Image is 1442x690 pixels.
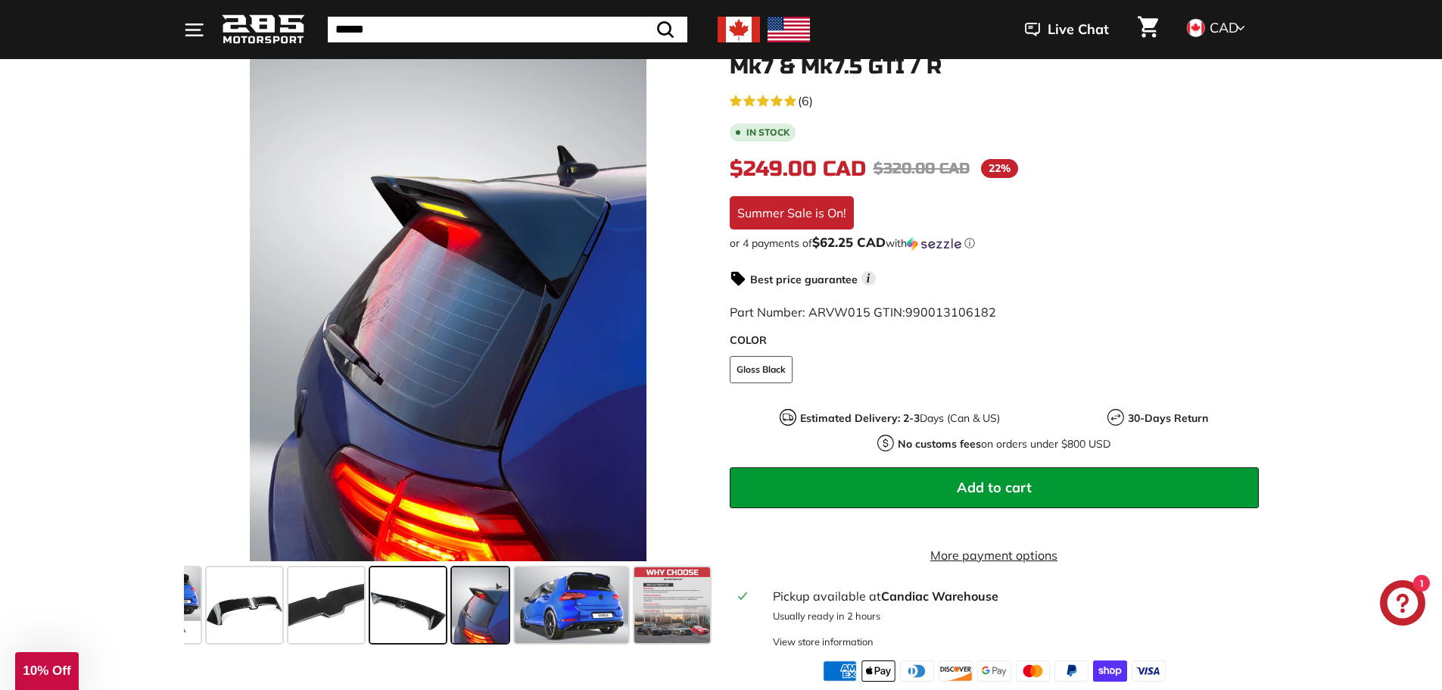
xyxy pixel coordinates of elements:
[15,652,79,690] div: 10% Off
[861,660,895,682] img: apple_pay
[898,437,981,451] strong: No customs fees
[730,467,1259,508] button: Add to cart
[773,635,874,649] div: View store information
[1128,411,1208,425] strong: 30-Days Return
[23,663,70,678] span: 10% Off
[750,273,858,286] strong: Best price guarantee
[730,196,854,229] div: Summer Sale is On!
[861,271,876,286] span: i
[823,660,857,682] img: american_express
[328,17,687,42] input: Search
[730,333,1259,348] label: COLOR
[800,411,920,425] strong: Estimated Delivery: 2-3
[730,546,1259,564] a: More payment options
[905,304,996,320] span: 990013106182
[730,90,1259,110] a: 4.7 rating (6 votes)
[1016,660,1050,682] img: master
[798,92,813,110] span: (6)
[812,234,886,250] span: $62.25 CAD
[981,159,1018,178] span: 22%
[222,12,305,48] img: Logo_285_Motorsport_areodynamics_components
[730,236,1259,251] div: or 4 payments of with
[881,589,998,604] strong: Candiac Warehouse
[977,660,1011,682] img: google_pay
[773,587,1249,605] div: Pickup available at
[1048,20,1109,39] span: Live Chat
[730,32,1259,79] h1: Oettinger Style Roof Spoiler - [DATE]-[DATE] Golf Mk7 & Mk7.5 GTI / R
[957,479,1032,496] span: Add to cart
[730,236,1259,251] div: or 4 payments of$62.25 CADwithSezzle Click to learn more about Sezzle
[1093,660,1127,682] img: shopify_pay
[907,237,961,251] img: Sezzle
[746,128,790,137] b: In stock
[800,411,1000,426] p: Days (Can & US)
[898,436,1110,452] p: on orders under $800 USD
[939,660,973,682] img: discover
[1132,660,1166,682] img: visa
[1129,4,1167,55] a: Cart
[1005,11,1129,48] button: Live Chat
[730,156,866,182] span: $249.00 CAD
[1054,660,1089,682] img: paypal
[1375,580,1430,629] inbox-online-store-chat: Shopify online store chat
[874,159,970,178] span: $320.00 CAD
[773,609,1249,623] p: Usually ready in 2 hours
[1210,19,1238,36] span: CAD
[730,304,996,320] span: Part Number: ARVW015 GTIN:
[900,660,934,682] img: diners_club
